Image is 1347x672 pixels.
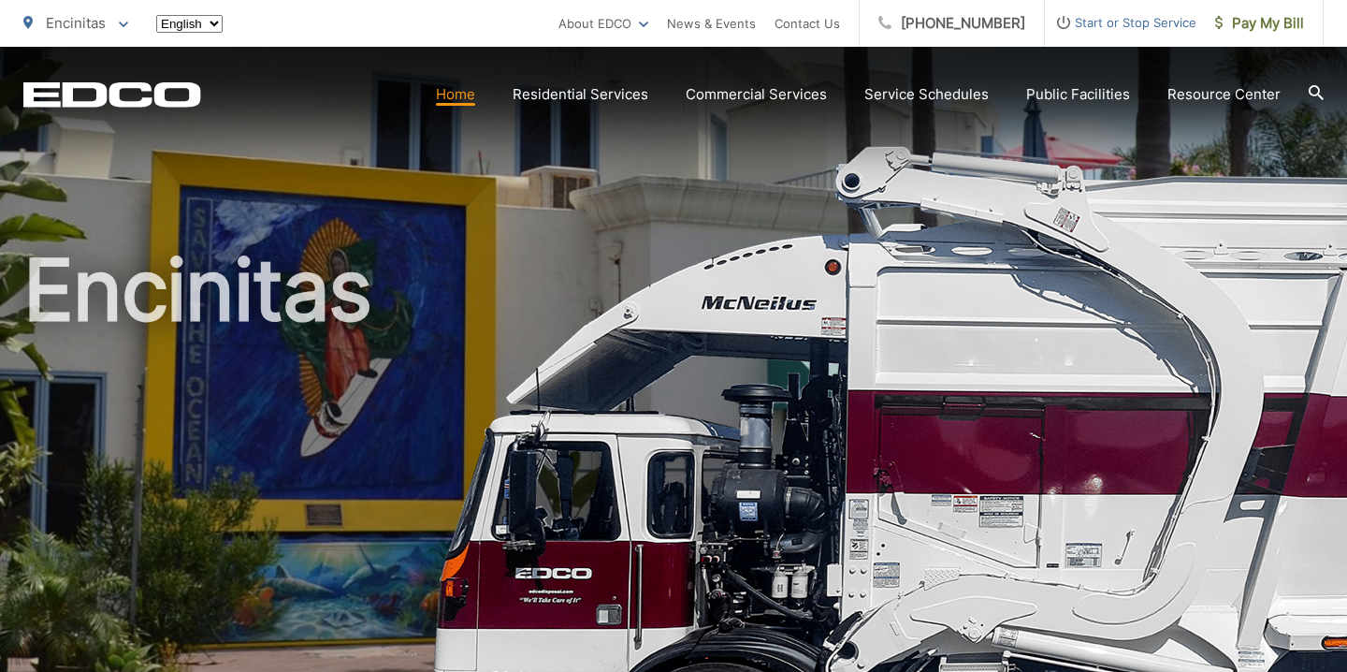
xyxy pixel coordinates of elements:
[686,83,827,106] a: Commercial Services
[156,15,223,33] select: Select a language
[558,12,648,35] a: About EDCO
[1215,12,1304,35] span: Pay My Bill
[513,83,648,106] a: Residential Services
[1167,83,1281,106] a: Resource Center
[23,81,201,108] a: EDCD logo. Return to the homepage.
[1026,83,1130,106] a: Public Facilities
[775,12,840,35] a: Contact Us
[46,14,106,32] span: Encinitas
[667,12,756,35] a: News & Events
[864,83,989,106] a: Service Schedules
[436,83,475,106] a: Home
